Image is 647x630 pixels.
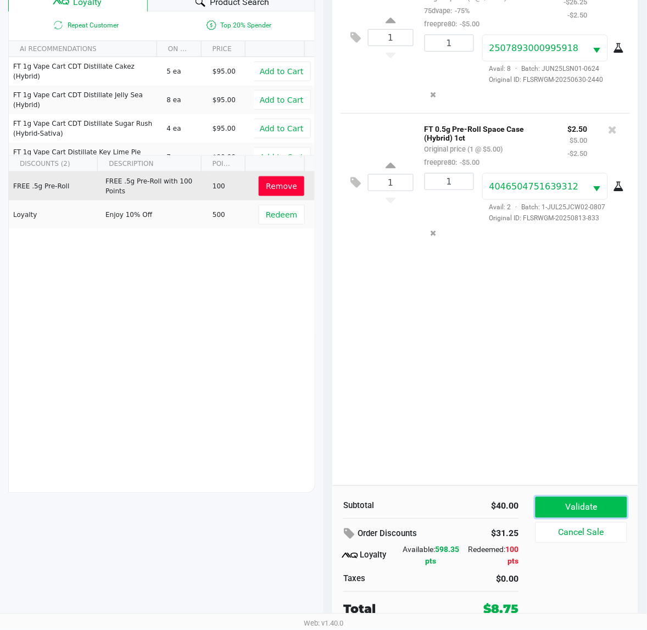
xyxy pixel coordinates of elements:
[439,573,519,586] div: $0.00
[208,200,254,229] td: 500
[9,57,162,86] td: FT 1g Vape Cart CDT Distillate Cakez (Hybrid)
[536,522,627,543] button: Cancel Sale
[343,500,423,512] div: Subtotal
[402,544,461,567] div: Available:
[425,20,480,28] small: freepre80:
[471,525,519,543] div: $31.25
[260,67,304,76] span: Add to Cart
[253,90,311,110] button: Add to Cart
[343,573,423,586] div: Taxes
[9,200,101,229] td: Loyalty
[213,96,236,104] span: $95.00
[489,43,579,53] span: 2507893000995918
[260,96,304,104] span: Add to Cart
[587,35,607,61] button: Select
[460,544,519,567] div: Redeemed:
[9,41,157,57] th: AI RECOMMENDATIONS
[213,125,236,132] span: $95.00
[439,500,519,513] div: $40.00
[213,68,236,75] span: $95.00
[9,156,315,337] div: Data table
[101,172,208,200] td: FREE .5g Pre-Roll with 100 Points
[253,147,311,167] button: Add to Cart
[425,122,551,142] p: FT 0.5g Pre-Roll Space Case (Hybrid) 1ct
[259,176,304,196] button: Remove
[253,119,311,138] button: Add to Cart
[458,158,480,166] span: -$5.00
[213,153,236,161] span: $90.00
[482,203,606,211] span: Avail: 2 Batch: 1-JUL25JCW02-0807
[205,19,218,32] inline-svg: Is a top 20% spender
[426,223,440,243] button: Remove the package from the orderLine
[208,172,254,200] td: 100
[97,156,200,172] th: DESCRIPTION
[266,182,297,191] span: Remove
[266,210,297,219] span: Redeem
[260,124,304,133] span: Add to Cart
[426,85,440,105] button: Remove the package from the orderLine
[426,545,460,566] span: 598.35 pts
[253,62,311,81] button: Add to Cart
[201,41,246,57] th: PRICE
[482,75,622,85] span: Original ID: FLSRWGM-20250630-2440
[506,545,519,566] span: 100 pts
[9,156,97,172] th: DISCOUNTS (2)
[157,41,201,57] th: ON HAND
[425,158,480,166] small: freepre80:
[425,7,470,15] small: 75dvape:
[162,86,208,114] td: 8 ea
[489,181,579,192] span: 4046504751639312
[9,19,162,32] span: Repeat Customer
[343,600,449,618] div: Total
[568,122,588,133] p: $2.50
[101,200,208,229] td: Enjoy 10% Off
[343,525,455,544] div: Order Discounts
[162,57,208,86] td: 5 ea
[482,213,622,223] span: Original ID: FLSRWGM-20250813-833
[568,149,588,158] small: -$2.50
[511,65,522,73] span: ·
[162,114,208,143] td: 4 ea
[511,203,522,211] span: ·
[453,7,470,15] span: -75%
[458,20,480,28] span: -$5.00
[304,620,343,628] span: Web: v1.40.0
[9,41,315,155] div: Data table
[9,86,162,114] td: FT 1g Vape Cart CDT Distillate Jelly Sea (Hybrid)
[162,19,315,32] span: Top 20% Spender
[568,11,588,19] small: -$2.50
[484,600,519,618] div: $8.75
[9,114,162,143] td: FT 1g Vape Cart CDT Distillate Sugar Rush (Hybrid-Sativa)
[570,136,588,144] small: $5.00
[162,143,208,171] td: 7 ea
[52,19,65,32] inline-svg: Is repeat customer
[259,205,304,225] button: Redeem
[201,156,246,172] th: POINTS
[343,549,402,562] div: Loyalty
[536,497,627,518] button: Validate
[260,153,304,161] span: Add to Cart
[587,174,607,199] button: Select
[482,65,600,73] span: Avail: 8 Batch: JUN25LSN01-0624
[9,172,101,200] td: FREE .5g Pre-Roll
[9,143,162,171] td: FT 1g Vape Cart Distillate Key Lime Pie (Hybrid)
[425,145,503,153] small: Original price (1 @ $5.00)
